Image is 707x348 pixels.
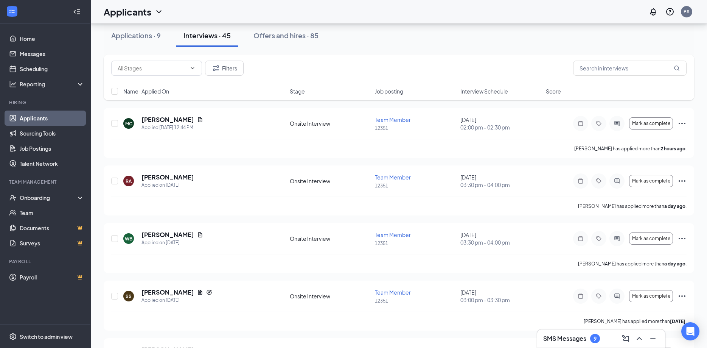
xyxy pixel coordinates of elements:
div: Interviews · 45 [183,31,231,40]
span: Team Member [375,174,411,181]
svg: Filter [211,64,221,73]
a: Sourcing Tools [20,126,84,141]
svg: Tag [594,178,603,184]
svg: QuestionInfo [665,7,674,16]
svg: Ellipses [677,234,687,243]
span: 03:30 pm - 04:00 pm [460,239,541,246]
span: Mark as complete [632,178,670,184]
div: [DATE] [460,173,541,189]
div: Offers and hires · 85 [253,31,319,40]
svg: Document [197,232,203,238]
a: Job Postings [20,141,84,156]
svg: Reapply [206,289,212,295]
svg: Document [197,289,203,295]
a: DocumentsCrown [20,220,84,236]
svg: Tag [594,293,603,299]
svg: WorkstreamLogo [8,8,16,15]
svg: ChevronUp [635,334,644,343]
div: [DATE] [460,116,541,131]
div: Hiring [9,99,83,106]
div: Applications · 9 [111,31,161,40]
svg: Note [576,178,585,184]
div: Applied on [DATE] [141,297,212,304]
svg: ComposeMessage [621,334,630,343]
svg: Tag [594,236,603,242]
span: Team Member [375,231,411,238]
div: RA [126,178,132,184]
div: Applied on [DATE] [141,181,194,189]
div: Reporting [20,80,85,88]
button: ChevronUp [633,332,645,345]
p: [PERSON_NAME] has applied more than . [578,203,687,209]
a: Talent Network [20,156,84,171]
b: [DATE] [670,318,685,324]
button: ComposeMessage [620,332,632,345]
svg: ActiveChat [612,293,622,299]
button: Mark as complete [629,175,673,187]
div: Onsite Interview [290,235,371,242]
svg: MagnifyingGlass [674,65,680,71]
svg: Ellipses [677,292,687,301]
span: Mark as complete [632,293,670,299]
svg: Tag [594,120,603,126]
svg: ChevronDown [190,65,196,71]
div: Applied on [DATE] [141,239,203,247]
a: Home [20,31,84,46]
span: Mark as complete [632,236,670,241]
div: [DATE] [460,231,541,246]
div: SS [126,293,132,300]
a: Scheduling [20,61,84,76]
svg: Collapse [73,8,81,16]
svg: ActiveChat [612,236,622,242]
div: [DATE] [460,289,541,304]
div: 9 [594,336,597,342]
svg: Analysis [9,80,17,88]
span: Score [546,87,561,95]
a: Team [20,205,84,220]
input: Search in interviews [573,61,687,76]
span: Interview Schedule [460,87,508,95]
h3: SMS Messages [543,334,586,343]
svg: Document [197,117,203,123]
p: [PERSON_NAME] has applied more than . [578,261,687,267]
button: Mark as complete [629,117,673,130]
div: Onsite Interview [290,292,371,300]
div: Onsite Interview [290,120,371,127]
p: 12351 [375,183,456,189]
button: Mark as complete [629,290,673,302]
h1: Applicants [104,5,151,18]
span: Name · Applied On [123,87,169,95]
div: Onboarding [20,194,78,201]
a: SurveysCrown [20,236,84,251]
button: Minimize [647,332,659,345]
div: Applied [DATE] 12:44 PM [141,124,203,131]
svg: Ellipses [677,119,687,128]
span: Mark as complete [632,121,670,126]
p: 12351 [375,298,456,304]
button: Mark as complete [629,233,673,245]
span: 03:00 pm - 03:30 pm [460,296,541,304]
div: Open Intercom Messenger [681,322,699,340]
input: All Stages [118,64,186,72]
svg: UserCheck [9,194,17,201]
div: MC [125,120,132,127]
div: PS [684,8,690,15]
div: Team Management [9,179,83,185]
b: a day ago [664,261,685,267]
svg: Note [576,293,585,299]
span: 02:00 pm - 02:30 pm [460,123,541,131]
h5: [PERSON_NAME] [141,288,194,297]
b: a day ago [664,203,685,209]
svg: Settings [9,333,17,340]
b: 2 hours ago [660,146,685,151]
p: [PERSON_NAME] has applied more than . [584,318,687,325]
svg: Note [576,236,585,242]
svg: Minimize [648,334,657,343]
div: Switch to admin view [20,333,73,340]
span: Job posting [375,87,403,95]
span: Stage [290,87,305,95]
svg: Note [576,120,585,126]
h5: [PERSON_NAME] [141,231,194,239]
span: Team Member [375,289,411,296]
div: Payroll [9,258,83,265]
